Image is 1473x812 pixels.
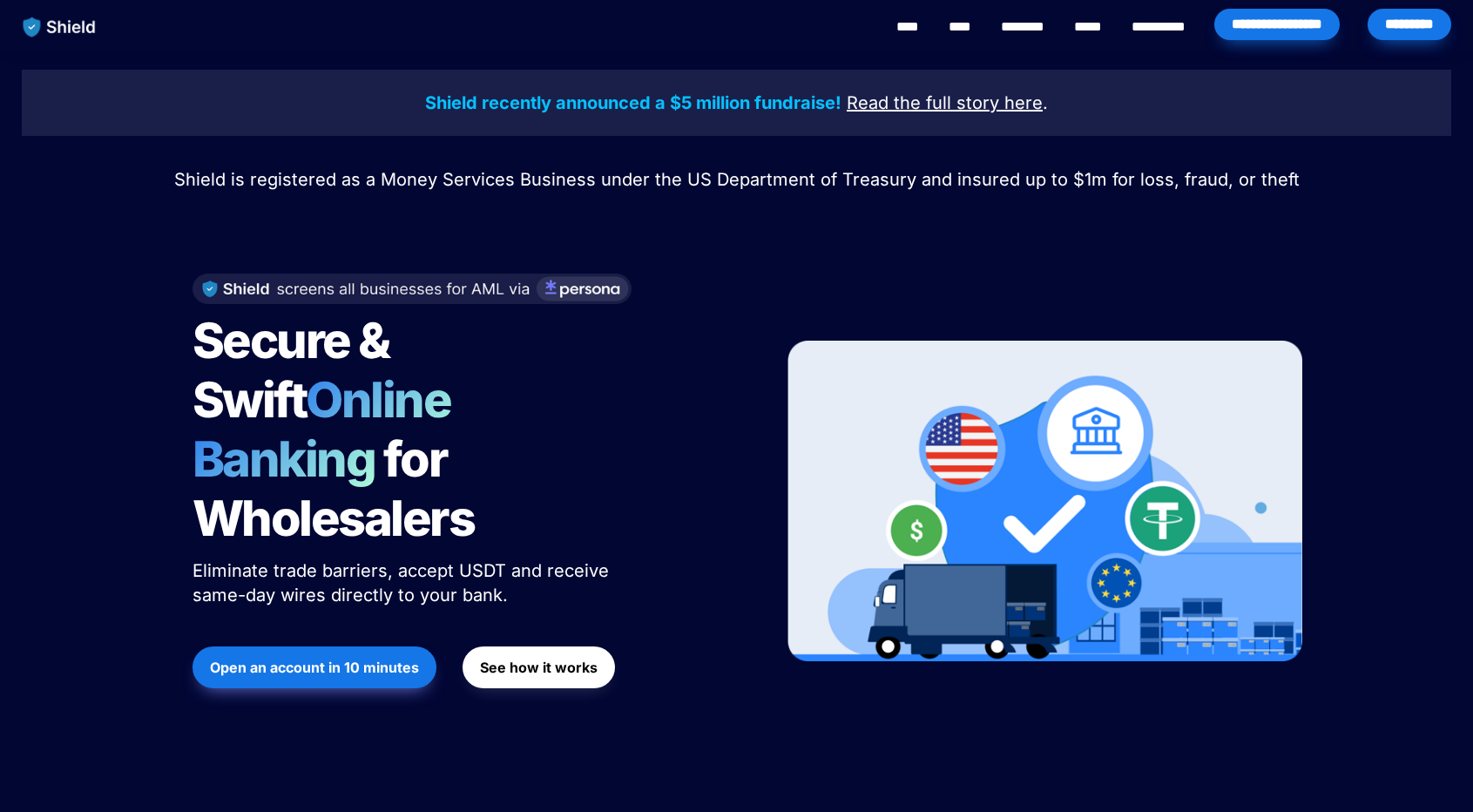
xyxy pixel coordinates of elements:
[847,95,999,112] a: Read the full story
[425,92,841,113] strong: Shield recently announced a $5 million fundraise!
[193,646,436,688] button: Open an account in 10 minutes
[193,430,475,548] span: for Wholesalers
[15,9,105,45] img: website logo
[193,370,469,489] span: Online Banking
[210,659,419,676] strong: Open an account in 10 minutes
[193,638,436,697] a: Open an account in 10 minutes
[463,638,615,697] a: See how it works
[847,92,999,113] u: Read the full story
[193,560,614,606] span: Eliminate trade barriers, accept USDT and receive same-day wires directly to your bank.
[463,646,615,688] button: See how it works
[1004,92,1043,113] u: here
[193,311,398,430] span: Secure & Swift
[174,169,1300,190] span: Shield is registered as a Money Services Business under the US Department of Treasury and insured...
[480,659,598,676] strong: See how it works
[1004,95,1043,112] a: here
[1043,92,1048,113] span: .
